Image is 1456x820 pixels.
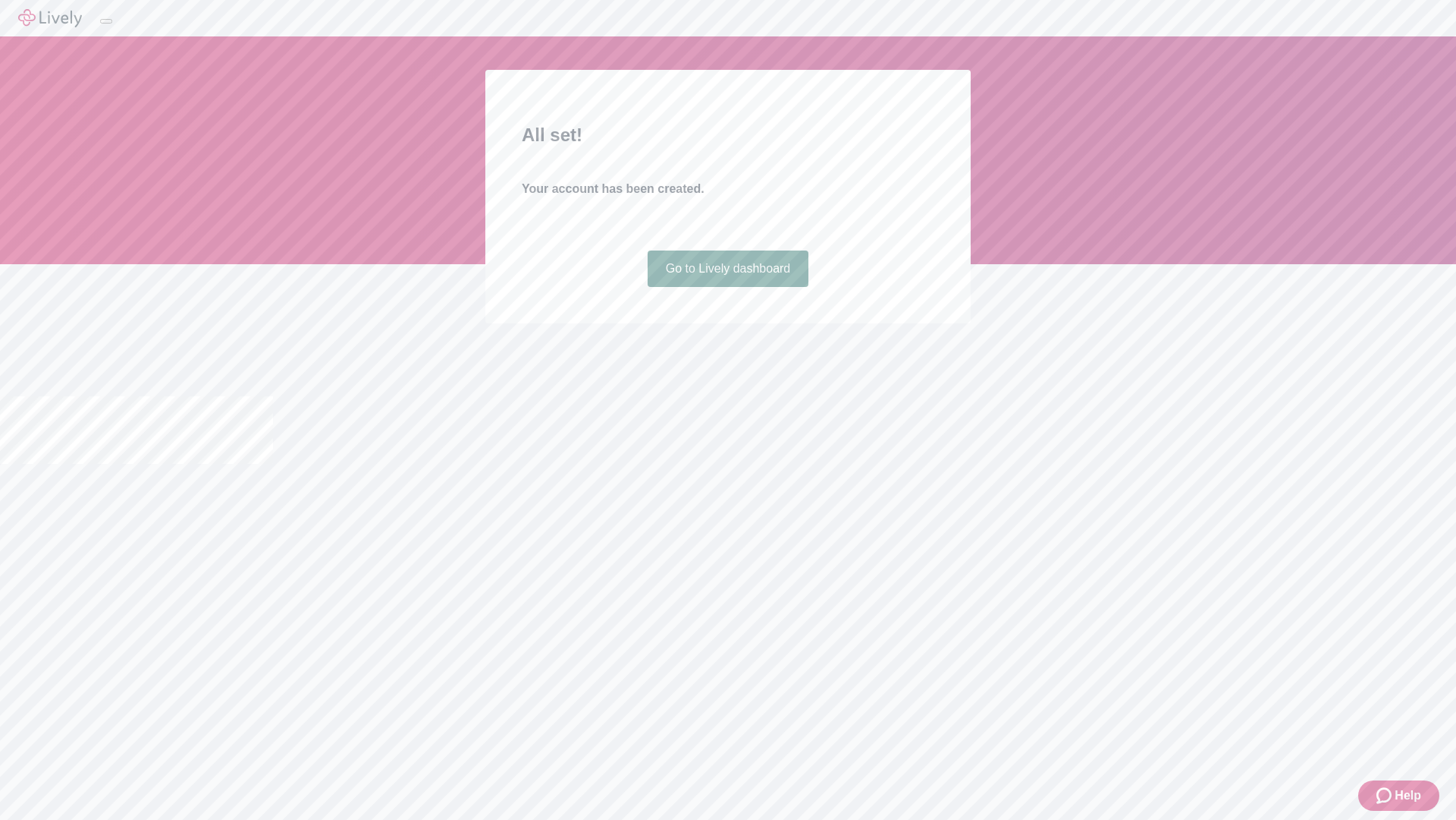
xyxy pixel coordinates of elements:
[18,9,82,27] img: Lively
[100,19,112,24] button: Log out
[648,251,809,287] a: Go to Lively dashboard
[522,180,934,198] h4: Your account has been created.
[1376,787,1395,805] svg: Zendesk support icon
[1395,787,1421,805] span: Help
[522,121,934,149] h2: All set!
[1358,781,1439,811] button: Zendesk support iconHelp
